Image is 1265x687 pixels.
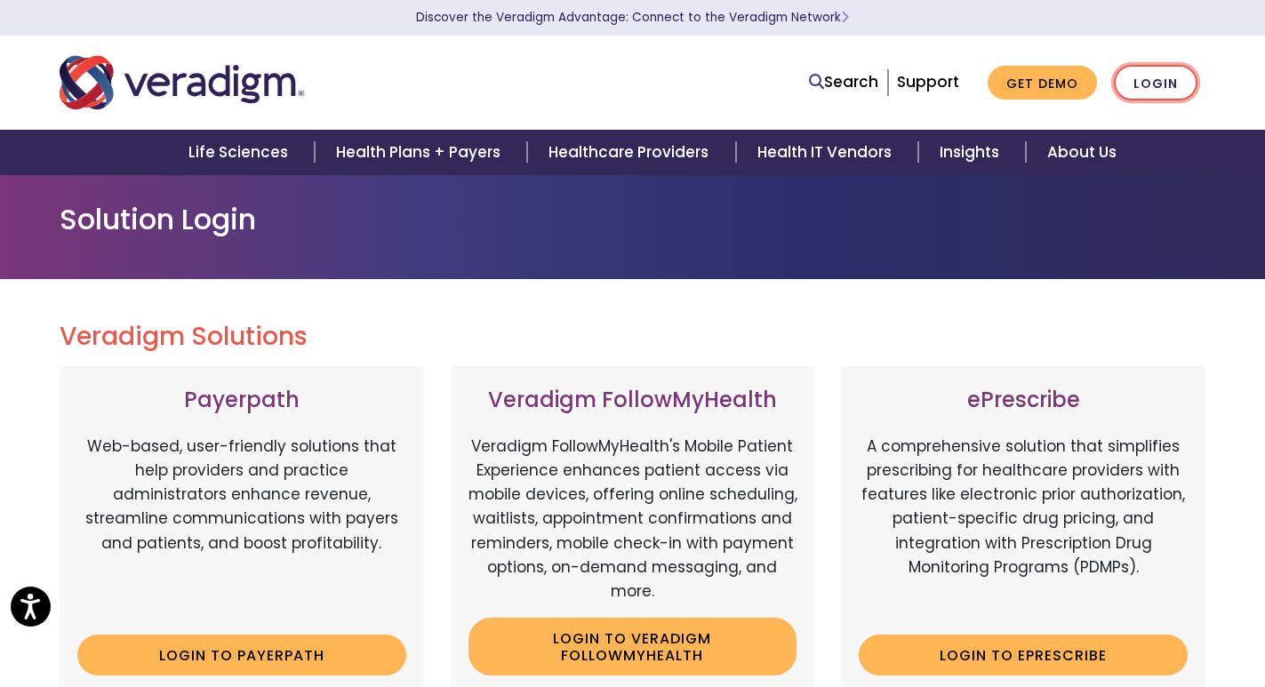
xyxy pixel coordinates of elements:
[527,130,735,175] a: Healthcare Providers
[859,635,1188,675] a: Login to ePrescribe
[315,130,527,175] a: Health Plans + Payers
[988,66,1097,100] a: Get Demo
[841,9,849,26] span: Learn More
[416,9,849,26] a: Discover the Veradigm Advantage: Connect to the Veradigm NetworkLearn More
[60,53,304,112] img: Veradigm logo
[468,435,797,603] p: Veradigm FollowMyHealth's Mobile Patient Experience enhances patient access via mobile devices, o...
[77,387,406,413] h3: Payerpath
[736,130,918,175] a: Health IT Vendors
[1026,130,1138,175] a: About Us
[77,635,406,675] a: Login to Payerpath
[167,130,315,175] a: Life Sciences
[859,435,1188,621] p: A comprehensive solution that simplifies prescribing for healthcare providers with features like ...
[77,435,406,621] p: Web-based, user-friendly solutions that help providers and practice administrators enhance revenu...
[60,322,1206,352] h2: Veradigm Solutions
[468,387,797,413] h3: Veradigm FollowMyHealth
[897,71,959,92] a: Support
[468,618,797,675] a: Login to Veradigm FollowMyHealth
[1114,65,1197,101] a: Login
[60,203,1206,236] h1: Solution Login
[918,130,1026,175] a: Insights
[809,70,878,94] a: Search
[859,387,1188,413] h3: ePrescribe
